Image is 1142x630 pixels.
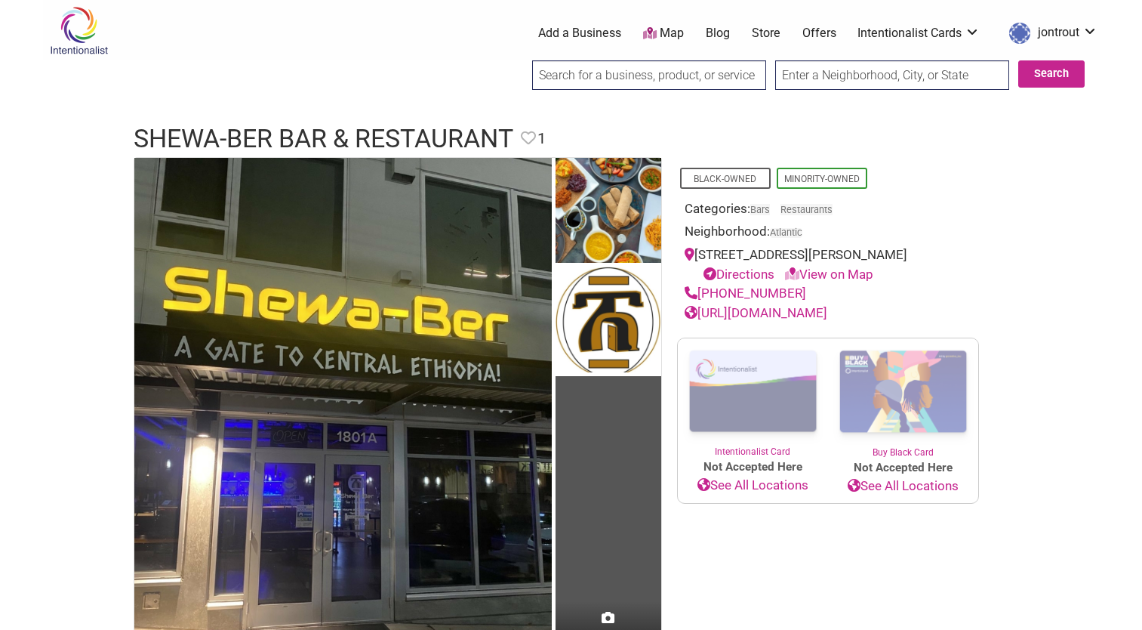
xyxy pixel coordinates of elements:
[537,127,546,150] span: 1
[43,6,115,55] img: Intentionalist
[752,25,780,42] a: Store
[857,25,980,42] a: Intentionalist Cards
[828,338,978,446] img: Buy Black Card
[685,246,971,284] div: [STREET_ADDRESS][PERSON_NAME]
[134,121,513,157] h1: Shewa-Ber Bar & Restaurant
[678,338,828,459] a: Intentionalist Card
[706,25,730,42] a: Blog
[538,25,621,42] a: Add a Business
[802,25,836,42] a: Offers
[828,477,978,496] a: See All Locations
[828,459,978,477] span: Not Accepted Here
[556,267,661,376] img: Shewa-Ber Bar & Restaurant
[678,476,828,496] a: See All Locations
[521,131,536,146] i: Favorite
[770,228,802,238] span: Atlantic
[703,267,774,282] a: Directions
[1018,60,1085,88] button: Search
[775,60,1009,90] input: Enter a Neighborhood, City, or State
[685,222,971,246] div: Neighborhood:
[532,60,766,90] input: Search for a business, product, or service
[678,338,828,445] img: Intentionalist Card
[784,174,860,184] a: Minority-Owned
[685,305,827,320] a: [URL][DOMAIN_NAME]
[1002,20,1097,47] a: jontrout
[685,199,971,223] div: Categories:
[643,25,684,42] a: Map
[780,204,833,215] a: Restaurants
[685,286,806,301] a: [PHONE_NUMBER]
[694,174,756,184] a: Black-Owned
[556,158,661,267] img: Shewa-Ber Bar & Restaurant
[678,459,828,476] span: Not Accepted Here
[828,338,978,459] a: Buy Black Card
[785,267,873,282] a: View on Map
[750,204,770,215] a: Bars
